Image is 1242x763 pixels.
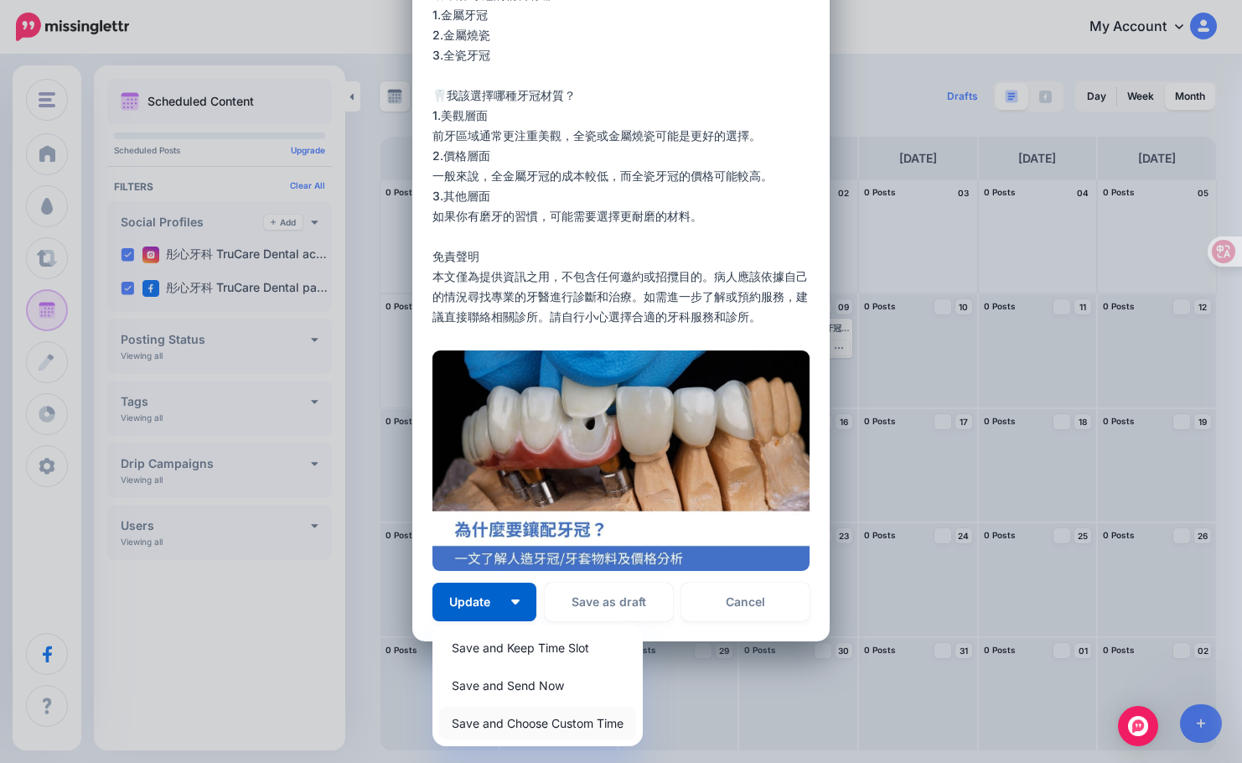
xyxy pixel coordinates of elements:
[432,625,643,746] div: Update
[511,599,520,605] img: arrow-down-white.png
[432,583,536,621] button: Update
[1118,706,1158,746] div: Open Intercom Messenger
[545,583,673,621] button: Save as draft
[439,631,636,664] a: Save and Keep Time Slot
[681,583,810,621] a: Cancel
[432,350,810,571] img: TPZWA751IRT235BA26WHZ6TSCYL4TFHB.jpg
[449,596,503,608] span: Update
[439,707,636,740] a: Save and Choose Custom Time
[439,669,636,702] a: Save and Send Now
